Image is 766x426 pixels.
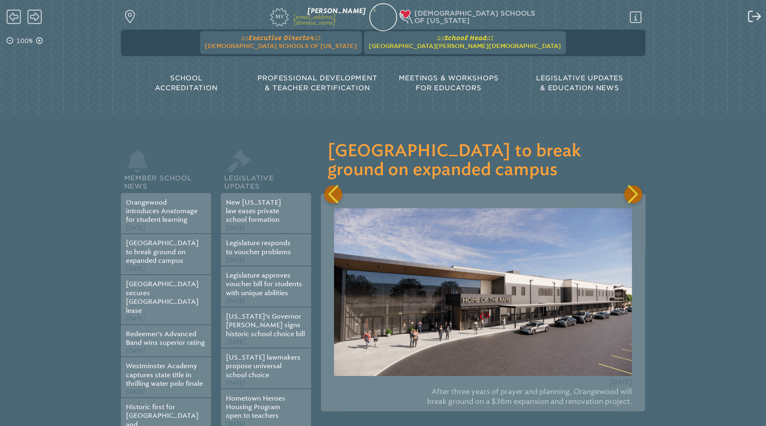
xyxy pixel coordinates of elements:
[15,36,34,46] p: 100%
[444,34,486,41] span: School Head
[226,380,245,387] span: [DATE]
[270,8,289,20] span: My
[126,198,198,224] a: Orangewood introduces Anatomage for student learning
[334,378,632,386] p: [DATE]
[366,31,564,51] a: asSchool Headat[GEOGRAPHIC_DATA][PERSON_NAME][DEMOGRAPHIC_DATA]
[257,74,377,92] span: Professional Development & Teacher Certification
[27,9,42,25] span: Forward
[369,43,561,49] span: [GEOGRAPHIC_DATA][PERSON_NAME][DEMOGRAPHIC_DATA]
[202,31,360,51] a: asExecutive Directorat[DEMOGRAPHIC_DATA] Schools of [US_STATE]
[226,198,281,224] a: New [US_STATE] law eases private school formation
[293,14,366,25] p: [EMAIL_ADDRESS][DOMAIN_NAME]
[205,43,357,49] span: [DEMOGRAPHIC_DATA] Schools of [US_STATE]
[126,388,145,395] span: [DATE]
[126,225,145,232] span: [DATE]
[126,315,145,322] span: [DATE]
[399,74,499,92] span: Meetings & Workshops for Educators
[221,164,311,193] h2: Legislative Updates
[232,6,289,26] a: My
[126,239,199,264] a: [GEOGRAPHIC_DATA] to break ground on expanded campus
[334,387,632,406] p: After three years of prayer and planning, Orangewood will break ground on a $36m expansion and re...
[293,8,366,26] a: [PERSON_NAME][EMAIL_ADDRESS][DOMAIN_NAME]
[226,257,245,264] span: [DATE]
[126,348,145,355] span: [DATE]
[226,271,302,297] a: Legislature approves voucher bill for students with unique abilities
[7,9,21,25] span: Back
[226,394,285,420] a: Hometown Heroes Housing Program open to teachers
[248,34,314,41] span: Executive Director
[136,10,162,24] p: Find a school
[536,74,623,92] span: Legislative Updates & Education News
[126,362,203,387] a: Westminster Academy captures state title in thrilling water polo finale
[126,330,205,346] a: Redeemer’s Advanced Band wins superior rating
[624,185,642,203] div: Next slide
[366,2,400,37] img: ab2f64bd-f266-4449-b109-de0db4cb3a06
[327,142,639,180] h3: [GEOGRAPHIC_DATA] to break ground on expanded campus
[486,34,493,41] span: at
[226,312,305,338] a: [US_STATE]’s Governor [PERSON_NAME] signs historic school choice bill
[324,185,342,203] div: Previous slide
[314,34,321,41] span: at
[241,34,248,41] span: as
[226,239,291,255] a: Legislature responds to voucher problems
[307,7,366,15] span: [PERSON_NAME]
[155,74,217,92] span: School Accreditation
[121,164,211,193] h2: Member School News
[126,266,145,273] span: [DATE]
[226,353,300,379] a: [US_STATE] lawmakers propose universal school choice
[226,225,245,232] span: [DATE]
[437,34,444,41] span: as
[334,208,632,376] img: 92da2d32-2db5-4e0a-b4f6-b33fb3f7f9a8.png
[126,280,199,314] a: [GEOGRAPHIC_DATA] secures [GEOGRAPHIC_DATA] lease
[400,10,645,25] div: Christian Schools of Florida
[226,298,245,305] span: [DATE]
[226,339,245,346] span: [DATE]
